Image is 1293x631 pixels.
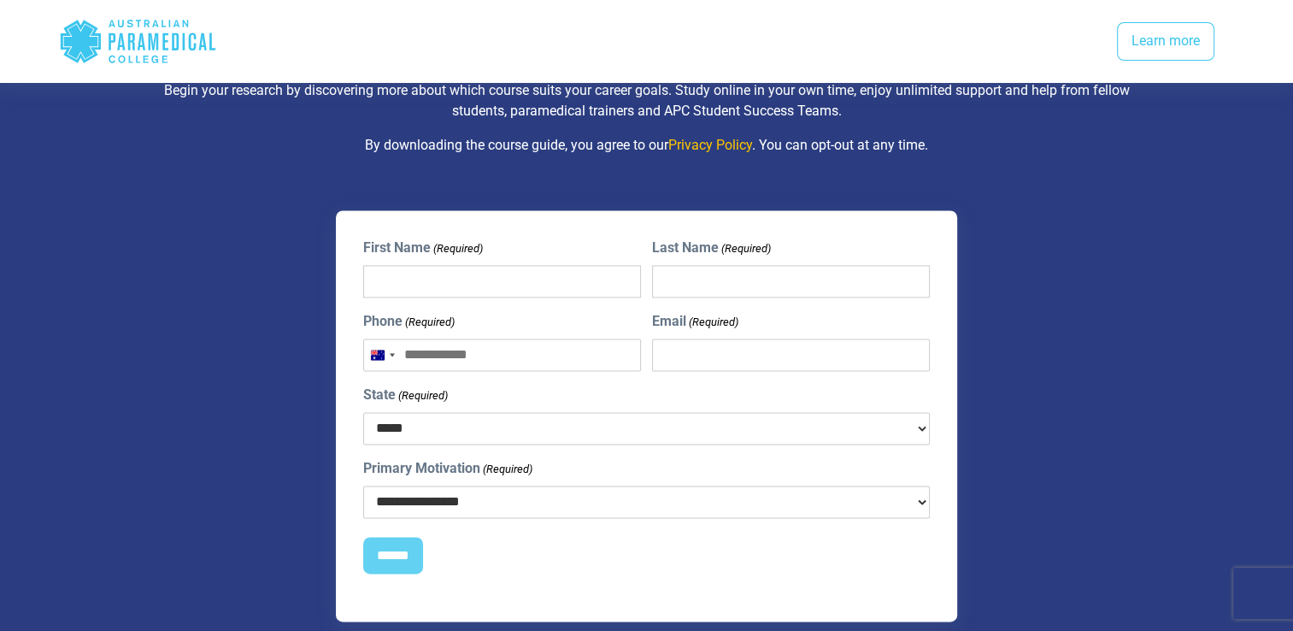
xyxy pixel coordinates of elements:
button: Selected country [364,339,400,370]
label: Last Name [652,238,771,258]
span: (Required) [432,240,483,257]
span: (Required) [688,314,739,331]
label: Phone [363,311,455,332]
span: (Required) [720,240,772,257]
label: First Name [363,238,483,258]
a: Privacy Policy [668,137,752,153]
a: Learn more [1117,22,1214,62]
p: Begin your research by discovering more about which course suits your career goals. Study online ... [147,80,1147,121]
span: (Required) [397,387,448,404]
p: By downloading the course guide, you agree to our . You can opt-out at any time. [147,135,1147,156]
label: Email [652,311,738,332]
div: Australian Paramedical College [59,14,217,69]
label: Primary Motivation [363,458,532,479]
label: State [363,385,448,405]
span: (Required) [481,461,532,478]
span: (Required) [403,314,455,331]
